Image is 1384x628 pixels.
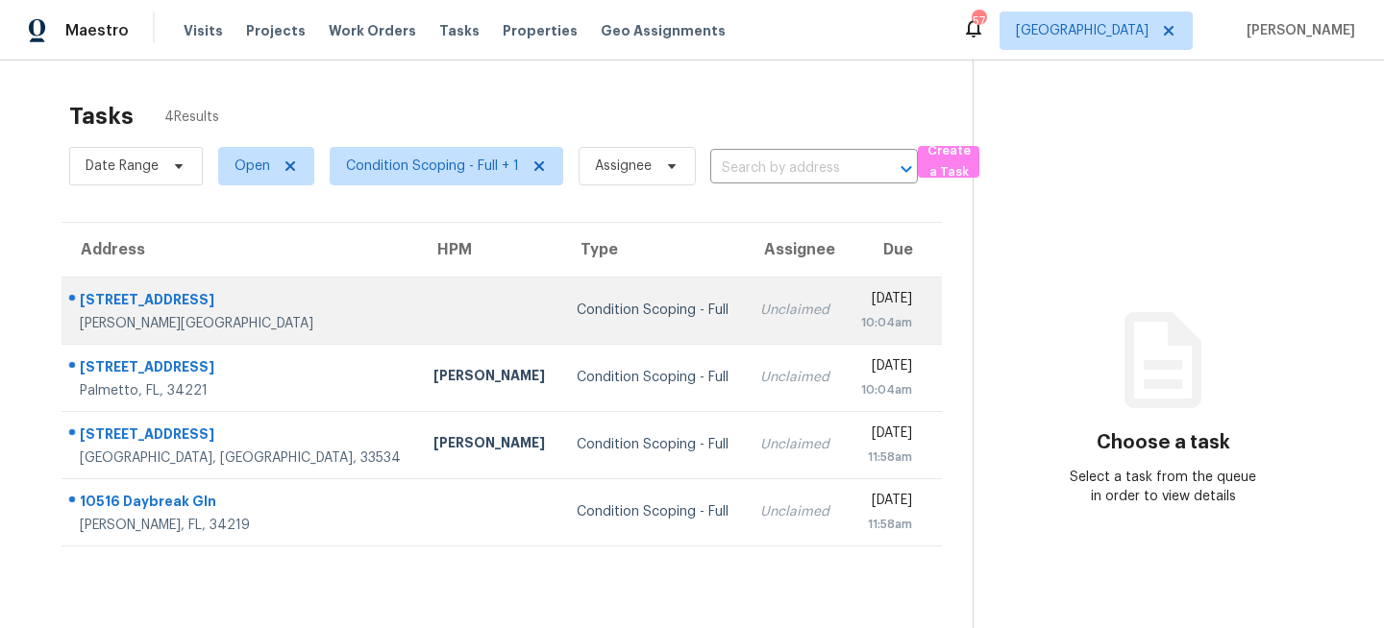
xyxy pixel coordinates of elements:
[184,21,223,40] span: Visits
[860,356,912,380] div: [DATE]
[80,424,403,448] div: [STREET_ADDRESS]
[860,289,912,313] div: [DATE]
[65,21,129,40] span: Maestro
[760,502,830,521] div: Unclaimed
[860,515,912,534] div: 11:58am
[595,157,652,176] span: Assignee
[433,433,546,457] div: [PERSON_NAME]
[860,380,912,399] div: 10:04am
[80,314,403,333] div: [PERSON_NAME][GEOGRAPHIC_DATA]
[577,368,729,387] div: Condition Scoping - Full
[760,368,830,387] div: Unclaimed
[346,157,519,176] span: Condition Scoping - Full + 1
[918,146,979,178] button: Create a Task
[1097,433,1230,452] h3: Choose a task
[927,140,970,184] span: Create a Task
[80,290,403,314] div: [STREET_ADDRESS]
[69,107,134,126] h2: Tasks
[601,21,726,40] span: Geo Assignments
[577,502,729,521] div: Condition Scoping - Full
[86,157,159,176] span: Date Range
[80,381,403,400] div: Palmetto, FL, 34221
[860,423,912,447] div: [DATE]
[1239,21,1355,40] span: [PERSON_NAME]
[760,435,830,454] div: Unclaimed
[745,223,846,277] th: Assignee
[503,21,578,40] span: Properties
[439,24,480,37] span: Tasks
[860,491,912,515] div: [DATE]
[845,223,942,277] th: Due
[80,448,403,468] div: [GEOGRAPHIC_DATA], [GEOGRAPHIC_DATA], 33534
[577,301,729,320] div: Condition Scoping - Full
[710,154,864,183] input: Search by address
[80,516,403,535] div: [PERSON_NAME], FL, 34219
[62,223,418,277] th: Address
[235,157,270,176] span: Open
[860,313,912,332] div: 10:04am
[860,447,912,467] div: 11:58am
[80,492,403,516] div: 10516 Daybreak Gln
[1069,468,1259,506] div: Select a task from the queue in order to view details
[577,435,729,454] div: Condition Scoping - Full
[246,21,306,40] span: Projects
[760,301,830,320] div: Unclaimed
[418,223,561,277] th: HPM
[80,357,403,381] div: [STREET_ADDRESS]
[1016,21,1149,40] span: [GEOGRAPHIC_DATA]
[329,21,416,40] span: Work Orders
[561,223,745,277] th: Type
[164,108,219,127] span: 4 Results
[893,156,920,182] button: Open
[972,12,985,31] div: 57
[433,366,546,390] div: [PERSON_NAME]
